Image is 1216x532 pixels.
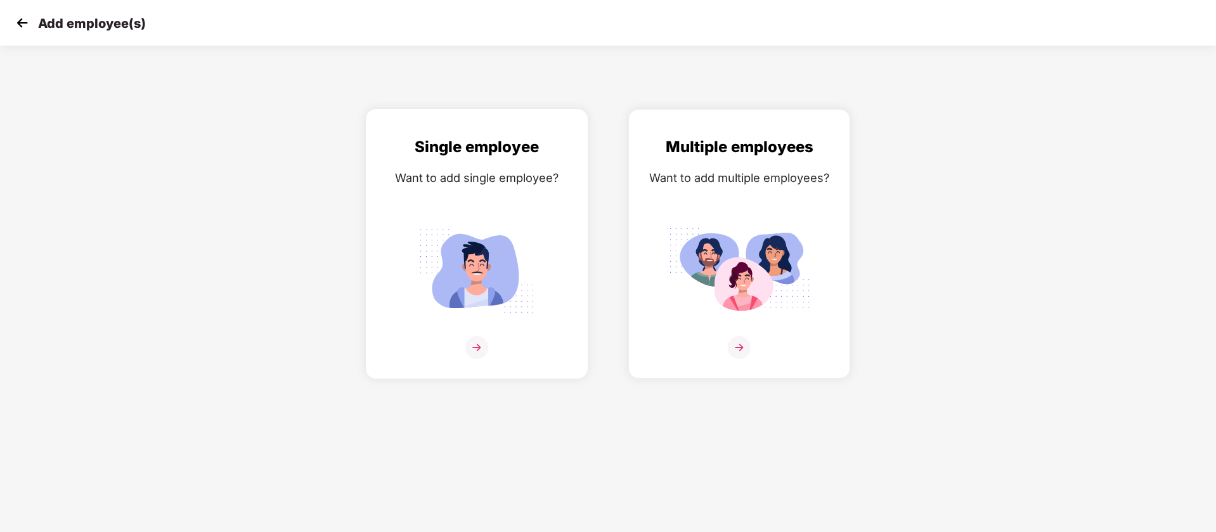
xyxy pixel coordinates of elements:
img: svg+xml;base64,PHN2ZyB4bWxucz0iaHR0cDovL3d3dy53My5vcmcvMjAwMC9zdmciIHdpZHRoPSIzNiIgaGVpZ2h0PSIzNi... [728,336,751,359]
img: svg+xml;base64,PHN2ZyB4bWxucz0iaHR0cDovL3d3dy53My5vcmcvMjAwMC9zdmciIGlkPSJTaW5nbGVfZW1wbG95ZWUiIH... [406,221,548,320]
div: Want to add multiple employees? [642,169,837,187]
p: Add employee(s) [38,16,146,31]
div: Want to add single employee? [379,169,574,187]
img: svg+xml;base64,PHN2ZyB4bWxucz0iaHR0cDovL3d3dy53My5vcmcvMjAwMC9zdmciIHdpZHRoPSIzMCIgaGVpZ2h0PSIzMC... [13,13,32,32]
div: Multiple employees [642,135,837,159]
img: svg+xml;base64,PHN2ZyB4bWxucz0iaHR0cDovL3d3dy53My5vcmcvMjAwMC9zdmciIHdpZHRoPSIzNiIgaGVpZ2h0PSIzNi... [465,336,488,359]
img: svg+xml;base64,PHN2ZyB4bWxucz0iaHR0cDovL3d3dy53My5vcmcvMjAwMC9zdmciIGlkPSJNdWx0aXBsZV9lbXBsb3llZS... [668,221,810,320]
div: Single employee [379,135,574,159]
